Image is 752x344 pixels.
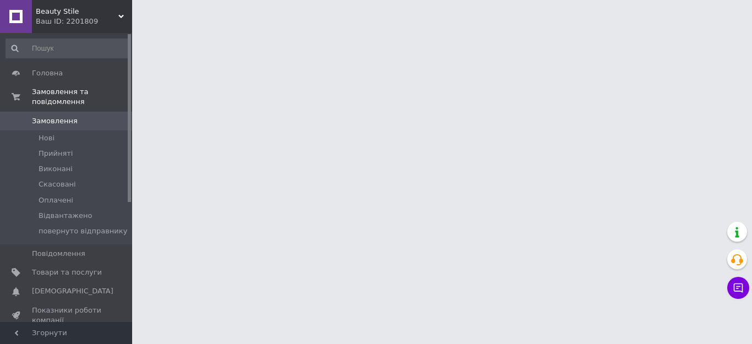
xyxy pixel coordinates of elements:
button: Чат з покупцем [727,277,749,299]
span: Виконані [39,164,73,174]
span: Скасовані [39,179,76,189]
span: Оплачені [39,195,73,205]
span: Відвантажено [39,211,92,221]
span: Повідомлення [32,249,85,259]
span: Товари та послуги [32,267,102,277]
span: Головна [32,68,63,78]
span: Beauty Stile [36,7,118,17]
span: [DEMOGRAPHIC_DATA] [32,286,113,296]
span: Прийняті [39,149,73,159]
div: Ваш ID: 2201809 [36,17,132,26]
span: Показники роботи компанії [32,305,102,325]
span: Замовлення та повідомлення [32,87,132,107]
span: повернуто відправнику [39,226,127,236]
input: Пошук [6,39,130,58]
span: Нові [39,133,55,143]
span: Замовлення [32,116,78,126]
